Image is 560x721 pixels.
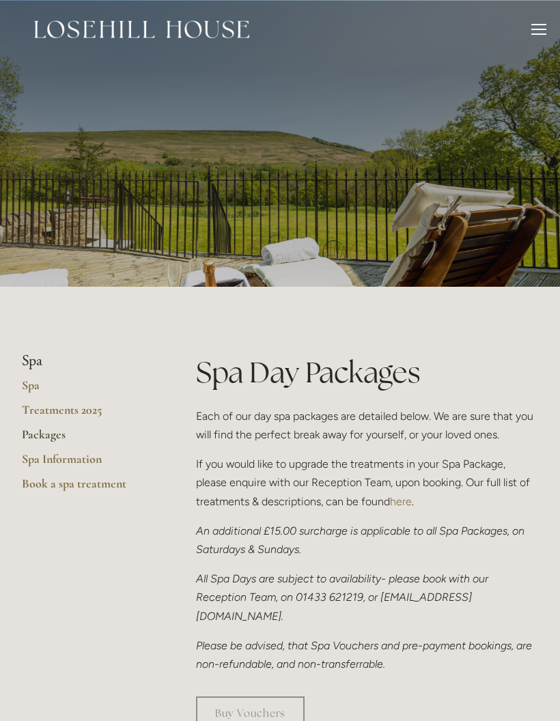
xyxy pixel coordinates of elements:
a: Spa [22,378,152,402]
a: Spa Information [22,451,152,476]
a: Packages [22,427,152,451]
li: Spa [22,352,152,370]
p: If you would like to upgrade the treatments in your Spa Package, please enquire with our Receptio... [196,455,538,511]
em: Please be advised, that Spa Vouchers and pre-payment bookings, are non-refundable, and non-transf... [196,639,535,670]
a: here [390,495,412,508]
em: An additional £15.00 surcharge is applicable to all Spa Packages, on Saturdays & Sundays. [196,524,527,556]
a: Treatments 2025 [22,402,152,427]
img: Losehill House [34,20,249,38]
h1: Spa Day Packages [196,352,538,393]
a: Book a spa treatment [22,476,152,500]
p: Each of our day spa packages are detailed below. We are sure that you will find the perfect break... [196,407,538,444]
em: All Spa Days are subject to availability- please book with our Reception Team, on 01433 621219, o... [196,572,491,622]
